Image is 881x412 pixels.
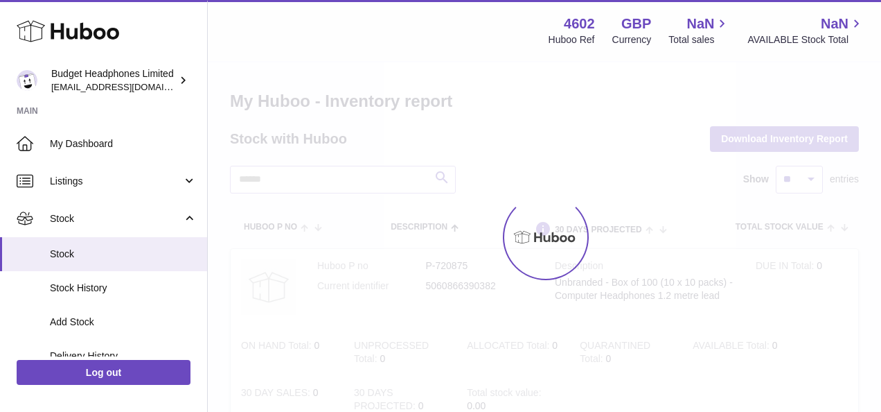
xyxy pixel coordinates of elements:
[50,137,197,151] span: My Dashboard
[747,15,864,46] a: NaN AVAILABLE Stock Total
[51,81,204,92] span: [EMAIL_ADDRESS][DOMAIN_NAME]
[612,33,652,46] div: Currency
[50,282,197,295] span: Stock History
[50,248,197,261] span: Stock
[747,33,864,46] span: AVAILABLE Stock Total
[50,316,197,329] span: Add Stock
[50,175,182,188] span: Listings
[564,15,595,33] strong: 4602
[17,70,37,91] img: internalAdmin-4602@internal.huboo.com
[821,15,848,33] span: NaN
[17,360,190,385] a: Log out
[621,15,651,33] strong: GBP
[50,212,182,225] span: Stock
[51,67,176,94] div: Budget Headphones Limited
[668,15,730,46] a: NaN Total sales
[668,33,730,46] span: Total sales
[686,15,714,33] span: NaN
[50,350,197,363] span: Delivery History
[549,33,595,46] div: Huboo Ref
